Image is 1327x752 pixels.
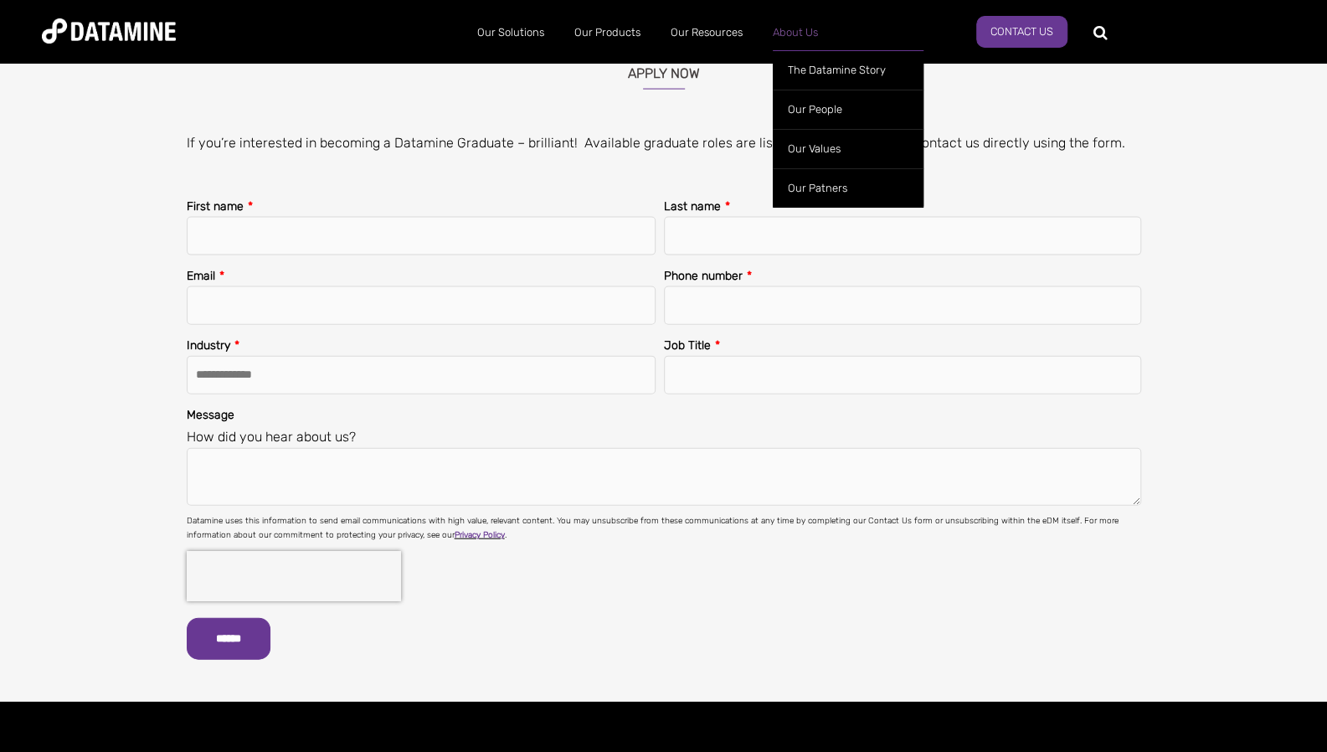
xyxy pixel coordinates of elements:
span: First name [187,199,244,214]
legend: How did you hear about us? [187,425,1141,448]
p: If you’re interested in becoming a Datamine Graduate – brilliant! Available graduate roles are li... [187,131,1154,154]
span: Job Title [664,338,711,353]
a: Our Resources [656,11,758,54]
span: Message [187,408,234,422]
a: Our Solutions [462,11,559,54]
a: Our Products [559,11,656,54]
a: About Us [758,11,833,54]
img: Datamine [42,18,176,44]
p: Datamine uses this information to send email communications with high value, relevant content. Yo... [187,514,1141,543]
span: Industry [187,338,230,353]
a: The Datamine Story [773,50,923,90]
span: Email [187,269,215,283]
span: Phone number [664,269,743,283]
iframe: reCAPTCHA [187,551,401,601]
a: Our Patners [773,168,923,208]
a: Our Values [773,129,923,168]
span: Last name [664,199,721,214]
a: Our People [773,90,923,129]
a: Privacy Policy [455,530,505,540]
a: Contact us [976,16,1067,48]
